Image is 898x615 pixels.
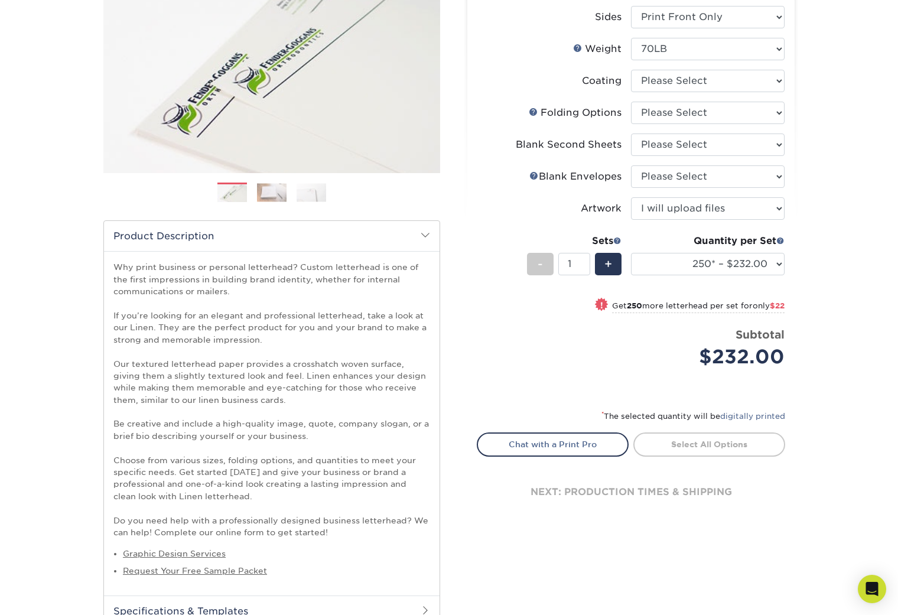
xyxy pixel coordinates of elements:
[573,42,622,56] div: Weight
[604,255,612,273] span: +
[600,299,603,311] span: !
[633,432,785,456] a: Select All Options
[858,575,886,603] div: Open Intercom Messenger
[640,343,785,371] div: $232.00
[527,234,622,248] div: Sets
[612,301,785,313] small: Get more letterhead per set for
[257,183,287,201] img: Letterhead 02
[582,74,622,88] div: Coating
[538,255,543,273] span: -
[529,170,622,184] div: Blank Envelopes
[113,261,430,538] p: Why print business or personal letterhead? Custom letterhead is one of the first impressions in b...
[217,183,247,204] img: Letterhead 01
[104,221,440,251] h2: Product Description
[581,201,622,216] div: Artwork
[529,106,622,120] div: Folding Options
[123,566,267,575] a: Request Your Free Sample Packet
[595,10,622,24] div: Sides
[297,183,326,201] img: Letterhead 03
[631,234,785,248] div: Quantity per Set
[477,457,785,528] div: next: production times & shipping
[753,301,785,310] span: only
[627,301,642,310] strong: 250
[736,328,785,341] strong: Subtotal
[477,432,629,456] a: Chat with a Print Pro
[770,301,785,310] span: $22
[516,138,622,152] div: Blank Second Sheets
[720,412,785,421] a: digitally printed
[601,412,785,421] small: The selected quantity will be
[123,549,226,558] a: Graphic Design Services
